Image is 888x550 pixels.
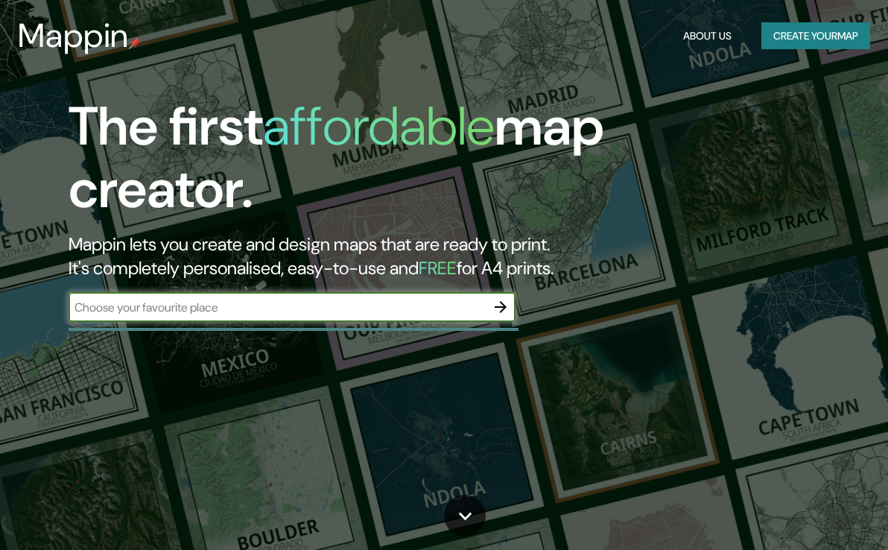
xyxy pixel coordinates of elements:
[419,256,457,279] h5: FREE
[69,95,779,233] h1: The first map creator.
[69,299,486,316] input: Choose your favourite place
[129,37,141,49] img: mappin-pin
[69,233,779,280] h2: Mappin lets you create and design maps that are ready to print. It's completely personalised, eas...
[677,22,738,50] button: About Us
[761,22,870,50] button: Create yourmap
[263,92,495,161] h1: affordable
[18,16,129,55] h3: Mappin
